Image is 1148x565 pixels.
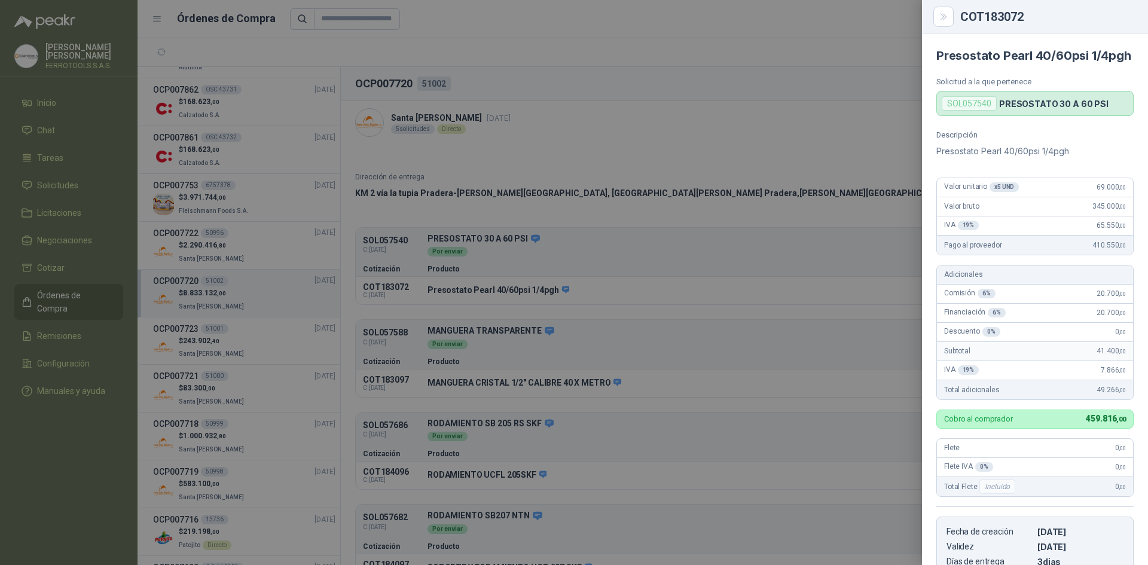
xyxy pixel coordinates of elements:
[944,202,979,210] span: Valor bruto
[1119,329,1126,335] span: ,00
[1097,221,1126,230] span: 65.550
[975,462,993,472] div: 0 %
[1097,309,1126,317] span: 20.700
[1097,289,1126,298] span: 20.700
[936,48,1134,63] h4: Presostato Pearl 40/60psi 1/4pgh
[1097,386,1126,394] span: 49.266
[1037,527,1123,537] p: [DATE]
[1086,414,1126,423] span: 459.816
[1119,310,1126,316] span: ,00
[937,380,1133,399] div: Total adicionales
[936,144,1134,158] p: Presostato Pearl 40/60psi 1/4pgh
[982,327,1000,337] div: 0 %
[944,241,1002,249] span: Pago al proveedor
[1119,291,1126,297] span: ,00
[978,289,996,298] div: 6 %
[944,462,993,472] span: Flete IVA
[944,308,1006,317] span: Financiación
[990,182,1019,192] div: x 5 UND
[937,265,1133,285] div: Adicionales
[1119,242,1126,249] span: ,00
[1097,183,1126,191] span: 69.000
[944,221,979,230] span: IVA
[944,415,1013,423] p: Cobro al comprador
[1101,366,1126,374] span: 7.866
[944,182,1019,192] span: Valor unitario
[1119,222,1126,229] span: ,00
[944,347,970,355] span: Subtotal
[936,10,951,24] button: Close
[1115,444,1126,452] span: 0
[944,365,979,375] span: IVA
[1115,463,1126,471] span: 0
[1092,202,1126,210] span: 345.000
[1119,445,1126,451] span: ,00
[944,480,1018,494] span: Total Flete
[1092,241,1126,249] span: 410.550
[947,527,1033,537] p: Fecha de creación
[944,444,960,452] span: Flete
[958,221,979,230] div: 19 %
[936,130,1134,139] p: Descripción
[1119,464,1126,471] span: ,00
[1097,347,1126,355] span: 41.400
[936,77,1134,86] p: Solicitud a la que pertenece
[944,289,996,298] span: Comisión
[979,480,1015,494] div: Incluido
[958,365,979,375] div: 19 %
[1119,203,1126,210] span: ,00
[1116,416,1126,423] span: ,00
[1119,184,1126,191] span: ,00
[942,96,997,111] div: SOL057540
[1119,484,1126,490] span: ,00
[1115,482,1126,491] span: 0
[988,308,1006,317] div: 6 %
[944,327,1000,337] span: Descuento
[1119,348,1126,355] span: ,00
[1119,367,1126,374] span: ,00
[960,11,1134,23] div: COT183072
[1119,387,1126,393] span: ,00
[947,542,1033,552] p: Validez
[1115,328,1126,336] span: 0
[999,99,1109,109] p: PRESOSTATO 30 A 60 PSI
[1037,542,1123,552] p: [DATE]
